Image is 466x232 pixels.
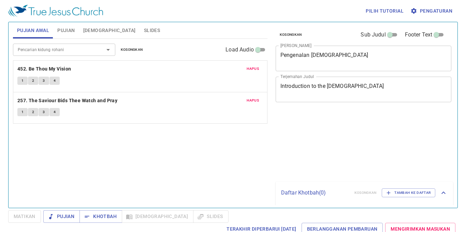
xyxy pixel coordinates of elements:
[409,5,455,17] button: Pengaturan
[103,45,113,55] button: Open
[54,109,56,115] span: 4
[39,108,49,116] button: 3
[361,31,385,39] span: Sub Judul
[117,46,147,54] button: Kosongkan
[243,65,263,73] button: Hapus
[17,77,28,85] button: 1
[54,78,56,84] span: 4
[386,190,431,196] span: Tambah ke Daftar
[17,65,71,73] b: 452. Be Thou My Vision
[17,96,117,105] b: 257. The Saviour Bids Thee Watch and Pray
[32,78,34,84] span: 2
[144,26,160,35] span: Slides
[8,5,103,17] img: True Jesus Church
[280,83,447,96] textarea: Introduction to the [DEMOGRAPHIC_DATA]
[363,5,406,17] button: Pilih tutorial
[243,96,263,105] button: Hapus
[79,210,122,223] button: Khotbah
[39,77,49,85] button: 3
[276,31,306,39] button: Kosongkan
[43,210,80,223] button: Pujian
[247,97,259,104] span: Hapus
[280,32,302,38] span: Kosongkan
[49,77,60,85] button: 4
[83,26,136,35] span: [DEMOGRAPHIC_DATA]
[247,66,259,72] span: Hapus
[17,96,119,105] button: 257. The Saviour Bids Thee Watch and Pray
[17,65,72,73] button: 452. Be Thou My Vision
[21,78,24,84] span: 1
[49,212,74,221] span: Pujian
[276,182,453,204] div: Daftar Khotbah(0)KosongkanTambah ke Daftar
[405,31,433,39] span: Footer Text
[281,189,349,197] p: Daftar Khotbah ( 0 )
[43,78,45,84] span: 3
[28,108,38,116] button: 2
[49,108,60,116] button: 4
[17,108,28,116] button: 1
[21,109,24,115] span: 1
[280,52,447,65] textarea: Pengenalan [DEMOGRAPHIC_DATA]
[28,77,38,85] button: 2
[225,46,254,54] span: Load Audio
[43,109,45,115] span: 3
[412,7,452,15] span: Pengaturan
[382,188,435,197] button: Tambah ke Daftar
[17,26,49,35] span: Pujian Awal
[121,47,143,53] span: Kosongkan
[273,109,417,179] iframe: from-child
[85,212,117,221] span: Khotbah
[32,109,34,115] span: 2
[57,26,75,35] span: Pujian
[366,7,404,15] span: Pilih tutorial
